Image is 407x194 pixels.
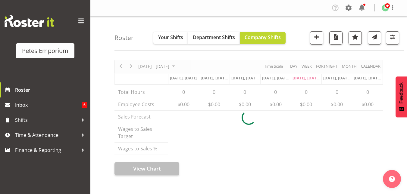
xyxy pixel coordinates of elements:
span: Feedback [399,82,404,103]
button: Send a list of all shifts for the selected filtered period to all rostered employees. [368,31,381,45]
span: Time & Attendance [15,131,78,140]
span: Inbox [15,100,82,109]
button: Department Shifts [188,32,240,44]
button: Feedback - Show survey [396,76,407,117]
img: help-xxl-2.png [389,176,395,182]
span: Your Shifts [158,34,183,41]
span: Finance & Reporting [15,146,78,155]
button: Highlight an important date within the roster. [349,31,362,45]
img: Rosterit website logo [5,15,54,27]
button: Company Shifts [240,32,286,44]
button: Filter Shifts [386,31,399,45]
span: Department Shifts [193,34,235,41]
span: Shifts [15,115,78,125]
button: Download a PDF of the roster according to the set date range. [329,31,343,45]
span: Roster [15,85,87,94]
button: Add a new shift [310,31,323,45]
button: Your Shifts [153,32,188,44]
img: jodine-bunn132.jpg [382,4,389,11]
span: Company Shifts [245,34,281,41]
div: Petes Emporium [22,46,68,55]
h4: Roster [114,34,134,41]
span: 6 [82,102,87,108]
